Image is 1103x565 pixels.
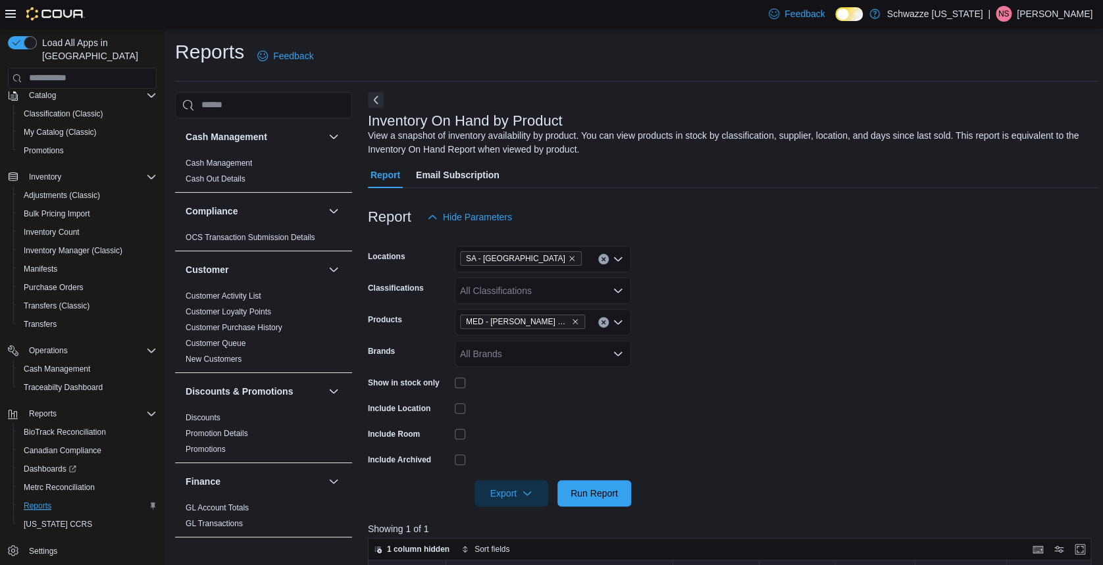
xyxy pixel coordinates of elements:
button: Transfers [13,315,162,333]
span: Adjustments (Classic) [18,187,157,203]
button: [US_STATE] CCRS [13,515,162,533]
button: Reports [24,406,62,422]
span: SA - [GEOGRAPHIC_DATA] [466,252,565,265]
span: Bulk Pricing Import [24,209,90,219]
span: Load All Apps in [GEOGRAPHIC_DATA] [37,36,157,62]
a: My Catalog (Classic) [18,124,102,140]
h3: Finance [186,475,220,488]
button: Sort fields [456,541,515,557]
a: New Customers [186,355,242,364]
button: Enter fullscreen [1072,541,1088,557]
button: Open list of options [613,254,623,264]
span: Customer Loyalty Points [186,307,271,317]
button: Cash Management [13,360,162,378]
span: Reports [29,408,57,419]
a: Manifests [18,261,63,277]
span: Adjustments (Classic) [24,190,100,201]
span: Manifests [24,264,57,274]
button: Run Report [557,480,631,506]
a: Customer Loyalty Points [186,307,271,316]
button: Discounts & Promotions [326,383,342,399]
button: Export [475,480,548,506]
span: Promotion Details [186,428,248,439]
a: Transfers [18,316,62,332]
button: Finance [186,475,323,488]
a: Metrc Reconciliation [18,479,100,495]
h3: Inventory On Hand by Product [368,113,563,129]
label: Brands [368,346,395,356]
a: Dashboards [18,461,82,477]
span: Canadian Compliance [18,443,157,458]
a: Classification (Classic) [18,106,109,122]
button: Manifests [13,260,162,278]
button: BioTrack Reconciliation [13,423,162,441]
button: My Catalog (Classic) [13,123,162,141]
div: Nate Shelton [996,6,1012,22]
a: Customer Activity List [186,291,261,301]
span: MED - Bosky Rosin Syrup Strawberry 1000mg [460,314,585,329]
button: Canadian Compliance [13,441,162,460]
button: Hide Parameters [422,204,517,230]
button: Open list of options [613,349,623,359]
span: Classification (Classic) [18,106,157,122]
span: Dashboards [24,464,76,474]
button: 1 column hidden [369,541,455,557]
button: Open list of options [613,317,623,328]
span: Inventory Manager (Classic) [24,245,122,256]
button: Reports [3,405,162,423]
span: Cash Management [186,158,252,168]
span: Promotions [186,444,226,454]
img: Cova [26,7,85,20]
span: 1 column hidden [387,544,449,554]
span: Dark Mode [835,21,836,22]
span: My Catalog (Classic) [24,127,97,137]
button: Discounts & Promotions [186,385,323,398]
a: Inventory Count [18,224,85,240]
a: GL Transactions [186,519,243,528]
a: Adjustments (Classic) [18,187,105,203]
a: Purchase Orders [18,280,89,295]
input: Dark Mode [835,7,863,21]
span: Operations [29,345,68,356]
div: View a snapshot of inventory availability by product. You can view products in stock by classific... [368,129,1092,157]
label: Locations [368,251,405,262]
span: Cash Out Details [186,174,245,184]
span: Cash Management [18,361,157,377]
div: Customer [175,288,352,372]
span: Washington CCRS [18,516,157,532]
button: Settings [3,541,162,560]
span: Reports [18,498,157,514]
span: Operations [24,343,157,358]
a: Transfers (Classic) [18,298,95,314]
button: Promotions [13,141,162,160]
h3: Discounts & Promotions [186,385,293,398]
a: Promotions [186,445,226,454]
button: Operations [3,341,162,360]
span: Reports [24,501,51,511]
button: Inventory [3,168,162,186]
label: Classifications [368,283,424,293]
a: Customer Queue [186,339,245,348]
h3: Customer [186,263,228,276]
button: Bulk Pricing Import [13,205,162,223]
span: Transfers (Classic) [24,301,90,311]
a: Customer Purchase History [186,323,282,332]
span: Manifests [18,261,157,277]
p: | [988,6,990,22]
button: Clear input [598,254,609,264]
a: Reports [18,498,57,514]
label: Products [368,314,402,325]
button: Classification (Classic) [13,105,162,123]
span: NS [998,6,1010,22]
label: Show in stock only [368,378,440,388]
span: Catalog [24,87,157,103]
span: Report [371,162,400,188]
span: Purchase Orders [18,280,157,295]
a: Feedback [252,43,319,69]
label: Include Location [368,403,430,414]
a: Inventory Manager (Classic) [18,243,128,258]
label: Include Room [368,429,420,439]
span: Inventory Count [18,224,157,240]
button: Adjustments (Classic) [13,186,162,205]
